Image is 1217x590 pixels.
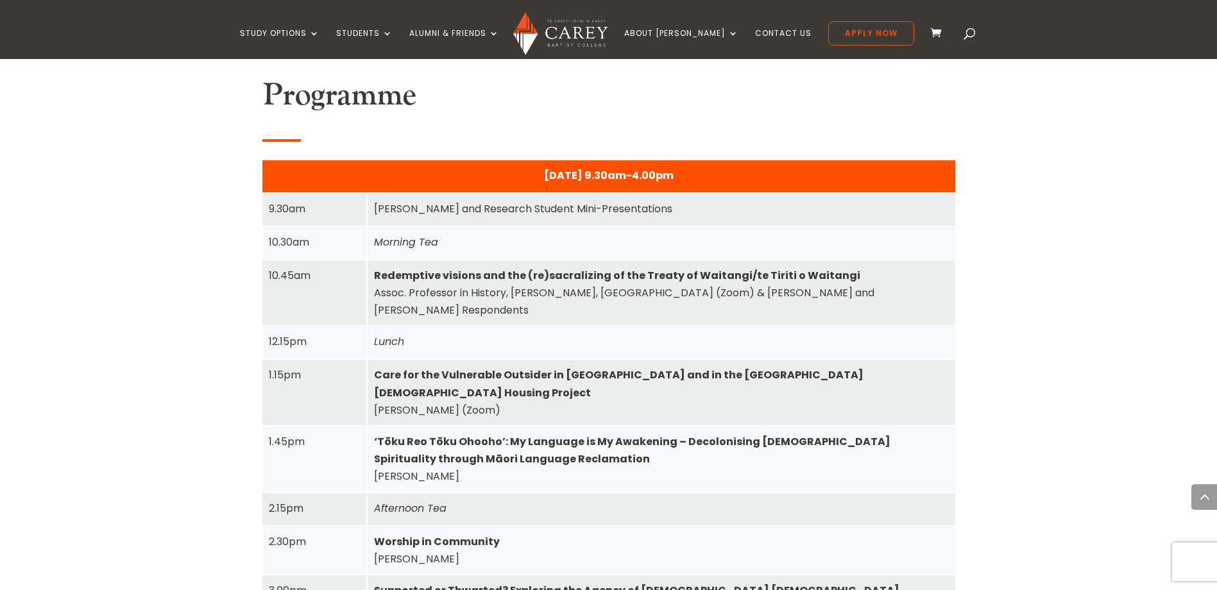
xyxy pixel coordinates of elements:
div: [PERSON_NAME] and Research Student Mini-Presentations [374,200,949,217]
a: Alumni & Friends [409,29,499,59]
div: 12.15pm [269,333,360,350]
div: [DATE] 9.30am-4.00pm [269,167,949,184]
div: 9.30am [269,200,360,217]
em: Lunch [374,334,404,349]
a: Study Options [240,29,319,59]
div: 1.45pm [269,433,360,450]
div: 10.45am [269,267,360,284]
img: Carey Baptist College [513,12,608,55]
div: 10.30am [269,233,360,251]
div: 1.15pm [269,366,360,383]
a: Students [336,29,393,59]
strong: Worship in Community [374,534,500,549]
div: 2.15pm [269,500,360,517]
strong: ‘Tōku Reo Tōku Ohooho’: My Language is My Awakening – Decolonising [DEMOGRAPHIC_DATA] Spiritualit... [374,434,890,466]
div: [PERSON_NAME] [374,533,949,568]
em: Afternoon Tea [374,501,447,516]
div: [PERSON_NAME] [374,433,949,485]
div: Assoc. Professor in History, [PERSON_NAME], [GEOGRAPHIC_DATA] (Zoom) & [PERSON_NAME] and [PERSON_... [374,267,949,319]
a: Contact Us [755,29,812,59]
div: [PERSON_NAME] (Zoom) [374,366,949,419]
h2: Programme [262,77,955,121]
strong: Care for the Vulnerable Outsider in [GEOGRAPHIC_DATA] and in the [GEOGRAPHIC_DATA][DEMOGRAPHIC_DA... [374,367,864,400]
em: Morning Tea [374,235,438,249]
strong: Redemptive visions and the (re)sacralizing of the Treaty of Waitangi/te Tiriti o Waitangi [374,268,860,283]
a: About [PERSON_NAME] [624,29,738,59]
div: 2.30pm [269,533,360,550]
a: Apply Now [828,21,914,46]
